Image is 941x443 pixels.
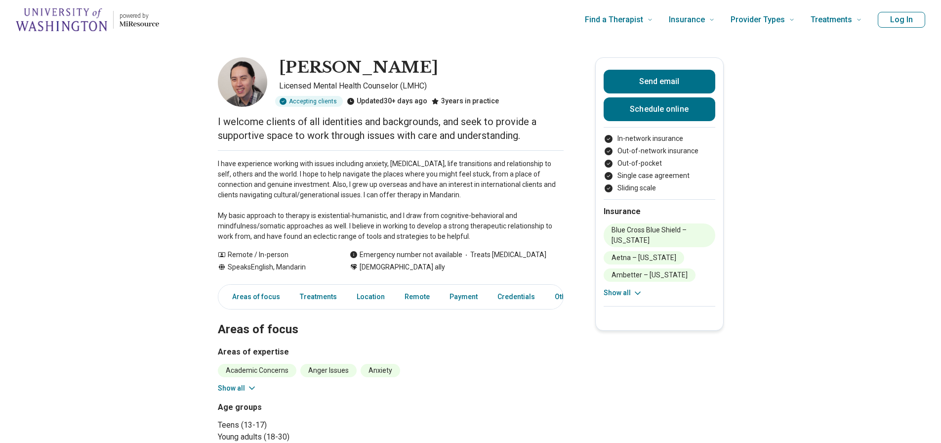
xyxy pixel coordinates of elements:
[811,13,852,27] span: Treatments
[218,401,387,413] h3: Age groups
[604,206,715,218] h2: Insurance
[731,13,785,27] span: Provider Types
[218,115,564,142] p: I welcome clients of all identities and backgrounds, and seek to provide a supportive space to wo...
[604,171,715,181] li: Single case agreement
[604,133,715,193] ul: Payment options
[604,251,684,265] li: Aetna – [US_STATE]
[491,287,541,307] a: Credentials
[604,133,715,144] li: In-network insurance
[347,96,427,107] div: Updated 30+ days ago
[294,287,343,307] a: Treatments
[360,262,445,272] span: [DEMOGRAPHIC_DATA] ally
[604,288,643,298] button: Show all
[431,96,499,107] div: 3 years in practice
[444,287,484,307] a: Payment
[399,287,436,307] a: Remote
[218,159,564,242] p: I have experience working with issues including anxiety, [MEDICAL_DATA], life transitions and rel...
[218,57,267,107] img: Caleb Pierce, Licensed Mental Health Counselor (LMHC)
[585,13,643,27] span: Find a Therapist
[218,383,257,394] button: Show all
[361,364,400,377] li: Anxiety
[878,12,925,28] button: Log In
[350,250,462,260] div: Emergency number not available
[604,223,715,247] li: Blue Cross Blue Shield – [US_STATE]
[16,4,159,36] a: Home page
[218,262,330,272] div: Speaks English, Mandarin
[604,70,715,93] button: Send email
[218,364,296,377] li: Academic Concerns
[218,431,387,443] li: Young adults (18-30)
[220,287,286,307] a: Areas of focus
[604,97,715,121] a: Schedule online
[218,419,387,431] li: Teens (13-17)
[604,158,715,169] li: Out-of-pocket
[604,146,715,156] li: Out-of-network insurance
[218,250,330,260] div: Remote / In-person
[275,96,343,107] div: Accepting clients
[279,57,438,78] h1: [PERSON_NAME]
[300,364,357,377] li: Anger Issues
[218,346,564,358] h3: Areas of expertise
[218,298,564,338] h2: Areas of focus
[549,287,584,307] a: Other
[604,183,715,193] li: Sliding scale
[279,80,564,92] p: Licensed Mental Health Counselor (LMHC)
[462,250,546,260] span: Treats [MEDICAL_DATA]
[351,287,391,307] a: Location
[604,268,696,282] li: Ambetter – [US_STATE]
[120,12,159,20] p: powered by
[669,13,705,27] span: Insurance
